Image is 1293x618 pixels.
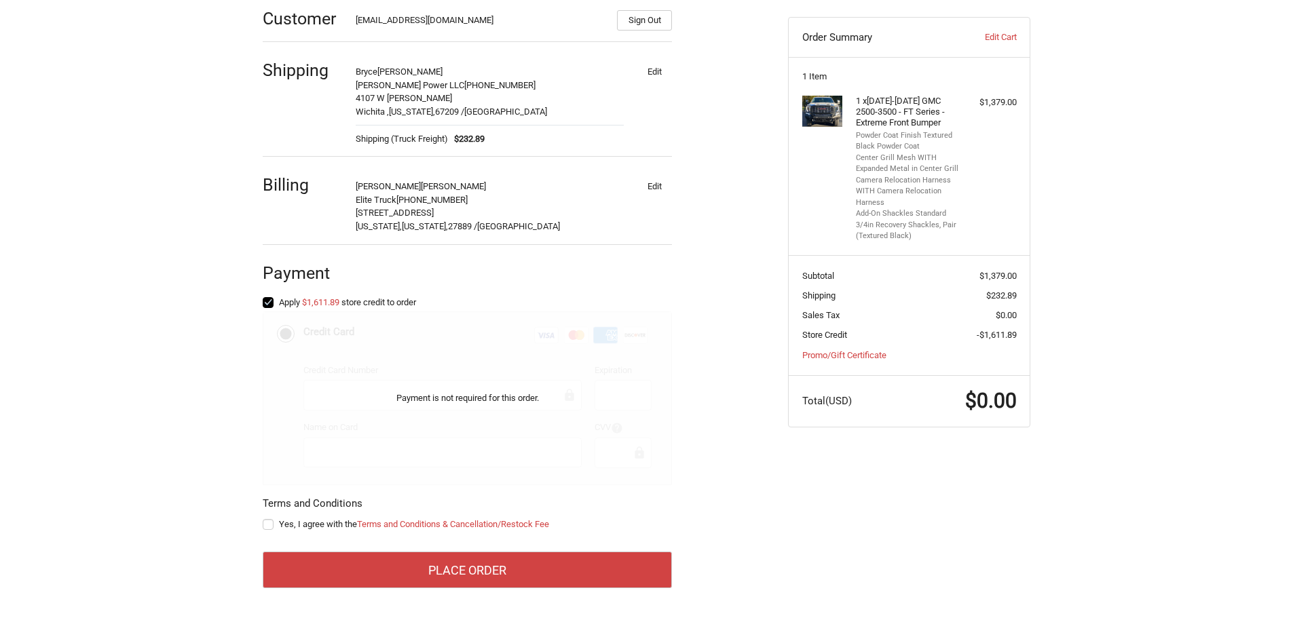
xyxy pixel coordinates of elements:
[279,519,549,529] span: Yes, I agree with the
[802,350,886,360] a: Promo/Gift Certificate
[802,71,1017,82] h3: 1 Item
[356,93,452,103] span: 4107 W [PERSON_NAME]
[996,310,1017,320] span: $0.00
[949,31,1016,44] a: Edit Cart
[389,107,435,117] span: [US_STATE],
[356,132,448,146] span: Shipping (Truck Freight)
[448,221,477,231] span: 27889 /
[396,195,468,205] span: [PHONE_NUMBER]
[802,290,836,301] span: Shipping
[356,80,464,90] span: [PERSON_NAME] Power LLC
[802,330,847,340] span: Store Credit
[856,130,960,153] li: Powder Coat Finish Textured Black Powder Coat
[356,208,434,218] span: [STREET_ADDRESS]
[421,181,486,191] span: [PERSON_NAME]
[637,62,672,81] button: Edit
[802,310,840,320] span: Sales Tax
[802,395,852,407] span: Total (USD)
[357,519,549,529] a: Terms and Conditions & Cancellation/Restock Fee
[302,297,339,307] a: $1,611.89
[402,221,448,231] span: [US_STATE],
[263,552,672,588] button: Place Order
[856,175,960,209] li: Camera Relocation Harness WITH Camera Relocation Harness
[856,96,960,129] h4: 1 x [DATE]-[DATE] GMC 2500-3500 - FT Series - Extreme Front Bumper
[263,174,342,195] h2: Billing
[263,60,342,81] h2: Shipping
[356,221,402,231] span: [US_STATE],
[356,195,396,205] span: Elite Truck
[802,271,834,281] span: Subtotal
[477,221,560,231] span: [GEOGRAPHIC_DATA]
[448,132,485,146] span: $232.89
[356,181,421,191] span: [PERSON_NAME]
[802,31,950,44] h3: Order Summary
[356,107,389,117] span: Wichita ,
[356,66,377,77] span: Bryce
[396,391,539,405] p: Payment is not required for this order.
[356,14,604,31] div: [EMAIL_ADDRESS][DOMAIN_NAME]
[435,107,464,117] span: 67209 /
[263,496,362,518] legend: Terms and Conditions
[856,208,960,242] li: Add-On Shackles Standard 3/4in Recovery Shackles, Pair (Textured Black)
[856,153,960,175] li: Center Grill Mesh WITH Expanded Metal in Center Grill
[965,389,1017,412] span: $0.00
[963,96,1017,109] div: $1,379.00
[637,176,672,195] button: Edit
[263,297,672,308] label: Apply store credit to order
[377,66,443,77] span: [PERSON_NAME]
[263,263,342,284] h2: Payment
[977,330,1017,340] span: -$1,611.89
[464,107,547,117] span: [GEOGRAPHIC_DATA]
[464,80,536,90] span: [PHONE_NUMBER]
[263,8,342,29] h2: Customer
[1225,553,1293,618] iframe: Chat Widget
[979,271,1017,281] span: $1,379.00
[986,290,1017,301] span: $232.89
[617,10,672,31] button: Sign Out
